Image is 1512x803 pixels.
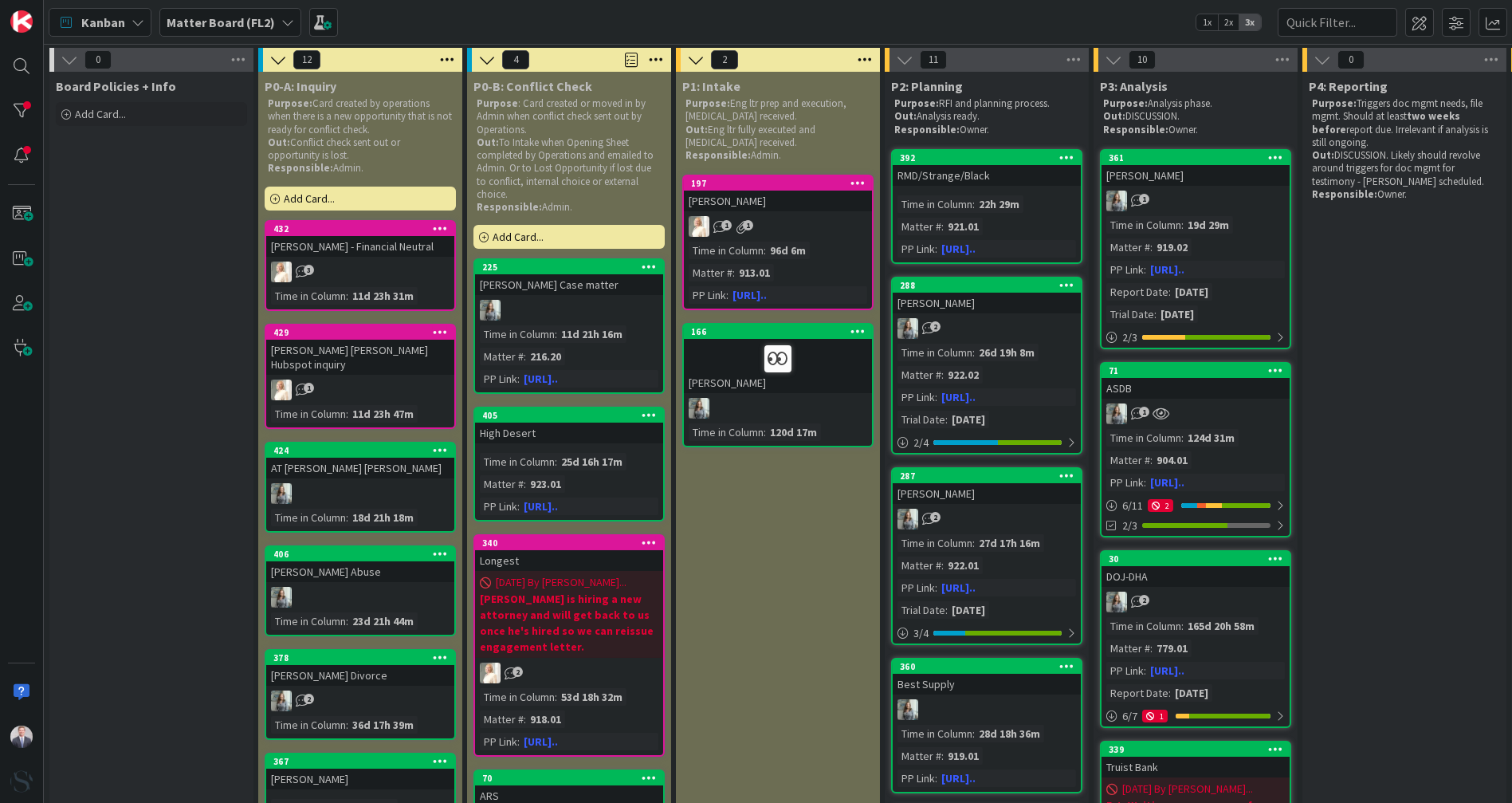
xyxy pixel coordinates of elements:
a: 432[PERSON_NAME] - Financial NeutralKSTime in Column:11d 23h 31m [265,220,456,311]
div: Time in Column [271,716,346,734]
span: 2 [304,694,314,704]
div: LG [266,587,454,608]
span: : [941,747,944,765]
div: 120d 17m [766,423,821,441]
div: 2/3 [1102,328,1290,348]
input: Quick Filter... [1278,8,1397,37]
div: 904.01 [1153,451,1192,469]
div: High Desert [475,423,663,443]
div: LG [893,509,1081,529]
div: 36d 17h 39m [348,716,418,734]
div: 361 [1109,152,1290,163]
div: Time in Column [1106,216,1181,234]
div: PP Link [897,770,935,787]
div: 288[PERSON_NAME] [893,278,1081,313]
div: 378 [266,651,454,665]
span: : [732,264,735,281]
div: 30DOJ-DHA [1102,552,1290,587]
div: LG [1102,191,1290,211]
span: : [1150,640,1153,657]
div: KS [684,216,872,237]
div: 339Truist Bank [1102,742,1290,777]
span: : [346,509,348,526]
span: Kanban [81,13,125,32]
div: Matter # [897,218,941,235]
div: 424 [266,443,454,458]
div: 406[PERSON_NAME] Abuse [266,547,454,582]
img: LG [1106,592,1127,612]
div: 360 [900,661,1081,672]
div: 22h 29m [975,195,1023,213]
span: : [524,348,526,365]
span: : [1168,684,1171,702]
div: 18d 21h 18m [348,509,418,526]
div: 3/4 [893,624,1081,644]
div: Time in Column [897,534,972,552]
div: 71 [1102,364,1290,378]
div: Time in Column [480,325,555,343]
div: 1 [1142,710,1168,722]
div: 367 [273,756,454,767]
div: Matter # [480,348,524,365]
div: LG [475,300,663,321]
div: 2/4 [893,433,1081,453]
div: 432 [266,222,454,236]
div: 378 [273,652,454,663]
div: PP Link [897,579,935,596]
img: LG [271,691,292,711]
a: 287[PERSON_NAME]LGTime in Column:27d 17h 16mMatter #:922.01PP Link:[URL]..Trial Date:[DATE]3/4 [891,467,1082,645]
b: Matter Board (FL2) [167,14,275,30]
div: Time in Column [271,612,346,630]
div: 28d 18h 36m [975,725,1044,742]
a: [URL].. [1150,475,1184,490]
span: : [945,601,948,619]
div: Matter # [1106,640,1150,657]
span: 3x [1239,14,1261,30]
span: 3 [304,265,314,275]
img: LG [271,587,292,608]
a: 166[PERSON_NAME]LGTime in Column:120d 17m [682,323,874,447]
span: : [972,344,975,361]
div: [PERSON_NAME] Case matter [475,274,663,295]
div: 288 [893,278,1081,293]
div: LG [893,318,1081,339]
div: 406 [266,547,454,561]
span: 1x [1196,14,1218,30]
span: : [935,770,937,787]
span: : [764,242,766,259]
div: 165d 20h 58m [1184,617,1259,635]
span: : [935,240,937,258]
div: [DATE] [1171,684,1212,702]
img: Visit kanbanzone.com [10,10,33,33]
div: KS [266,380,454,400]
div: 340 [482,537,663,549]
span: Add Card... [284,191,335,206]
div: [DATE] [948,601,989,619]
span: : [1150,238,1153,256]
div: Trial Date [897,411,945,428]
span: : [517,733,520,750]
div: 166[PERSON_NAME] [684,325,872,393]
div: 11d 23h 47m [348,405,418,423]
a: [URL].. [524,372,558,386]
div: 166 [684,325,872,339]
div: [PERSON_NAME] [893,483,1081,504]
div: Truist Bank [1102,757,1290,777]
div: 392RMD/Strange/Black [893,151,1081,186]
div: 6/71 [1102,707,1290,726]
div: PP Link [897,388,935,406]
div: 27d 17h 16m [975,534,1044,552]
a: [URL].. [524,499,558,514]
div: 378[PERSON_NAME] Divorce [266,651,454,686]
div: [DATE] [1157,305,1198,323]
span: 6 / 11 [1122,498,1143,514]
a: [URL].. [524,734,558,749]
div: Time in Column [271,405,346,423]
div: [PERSON_NAME] - Financial Neutral [266,236,454,257]
div: 432[PERSON_NAME] - Financial Neutral [266,222,454,257]
div: [PERSON_NAME] Divorce [266,665,454,686]
div: 216.20 [526,348,565,365]
div: PP Link [689,286,726,304]
img: avatar [10,770,33,793]
div: 26d 19h 8m [975,344,1039,361]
